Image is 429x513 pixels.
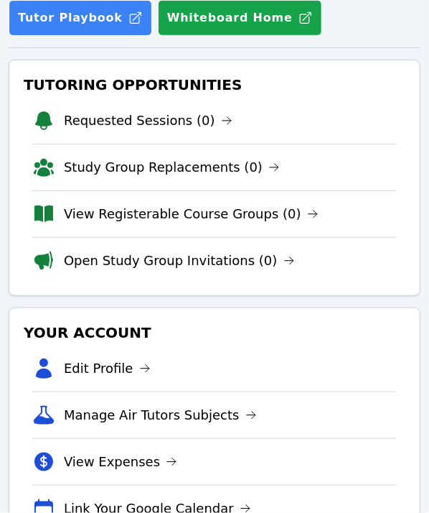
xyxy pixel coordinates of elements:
[64,405,257,425] a: Manage Air Tutors Subjects
[64,111,232,131] a: Requested Sessions (0)
[21,72,408,98] h3: Tutoring Opportunities
[64,251,295,271] a: Open Study Group Invitations (0)
[64,157,280,177] a: Study Group Replacements (0)
[64,359,151,379] a: Edit Profile
[21,320,408,346] h3: Your Account
[64,452,177,472] a: View Expenses
[64,204,319,224] a: View Registerable Course Groups (0)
